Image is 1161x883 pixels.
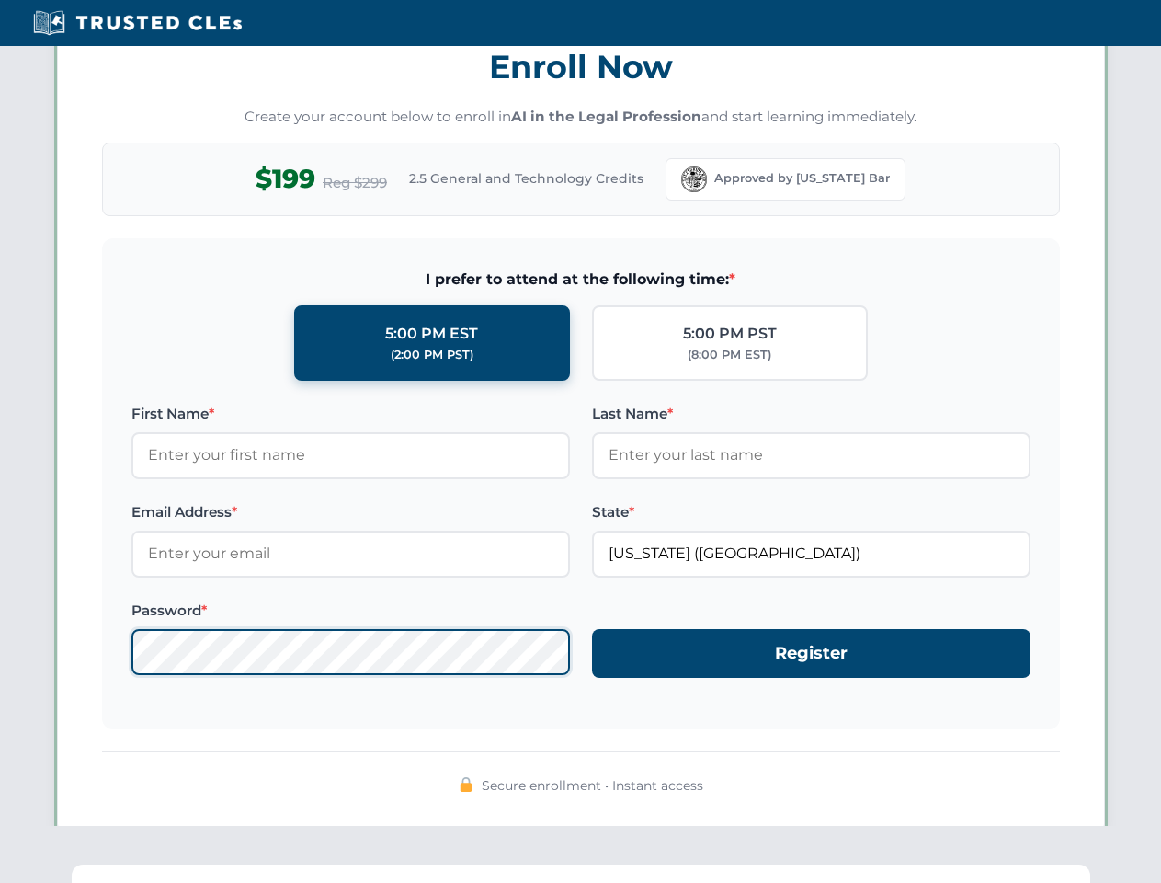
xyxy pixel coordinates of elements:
[323,172,387,194] span: Reg $299
[511,108,701,125] strong: AI in the Legal Profession
[102,107,1060,128] p: Create your account below to enroll in and start learning immediately.
[714,169,890,188] span: Approved by [US_STATE] Bar
[256,158,315,200] span: $199
[592,432,1030,478] input: Enter your last name
[459,777,473,792] img: 🔒
[683,322,777,346] div: 5:00 PM PST
[482,775,703,796] span: Secure enrollment • Instant access
[131,531,570,577] input: Enter your email
[391,346,473,364] div: (2:00 PM PST)
[592,501,1030,523] label: State
[409,168,643,189] span: 2.5 General and Technology Credits
[592,629,1030,678] button: Register
[131,600,570,622] label: Password
[131,403,570,425] label: First Name
[385,322,478,346] div: 5:00 PM EST
[28,9,247,37] img: Trusted CLEs
[131,501,570,523] label: Email Address
[688,346,771,364] div: (8:00 PM EST)
[592,403,1030,425] label: Last Name
[681,166,707,192] img: Florida Bar
[131,432,570,478] input: Enter your first name
[131,268,1030,292] span: I prefer to attend at the following time:
[592,531,1030,577] input: Florida (FL)
[102,38,1060,96] h3: Enroll Now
